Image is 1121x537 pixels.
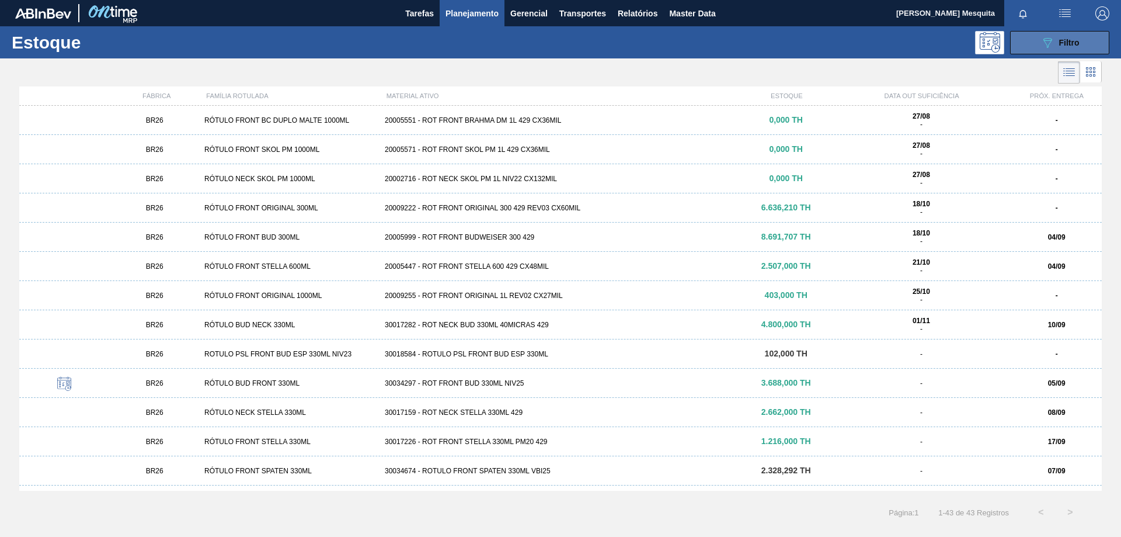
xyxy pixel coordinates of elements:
[12,36,186,49] h1: Estoque
[1059,38,1080,47] span: Filtro
[200,379,380,387] div: RÓTULO BUD FRONT 330ML
[913,200,930,208] strong: 18/10
[1056,292,1058,300] strong: -
[382,92,742,99] div: MATERIAL ATIVO
[920,438,922,446] span: -
[380,204,741,212] div: 20009222 - ROT FRONT ORIGINAL 300 429 REV03 CX60MIL
[937,508,1009,517] span: 1 - 43 de 43 Registros
[920,208,922,216] span: -
[761,320,811,329] span: 4.800,000 TH
[1048,379,1066,387] strong: 05/09
[1056,145,1058,154] strong: -
[200,175,380,183] div: RÓTULO NECK SKOL PM 1000ML
[380,350,741,358] div: 30018584 - ROTULO PSL FRONT BUD ESP 330ML
[380,438,741,446] div: 30017226 - ROT FRONT STELLA 330ML PM20 429
[1048,408,1066,417] strong: 08/09
[1048,438,1066,446] strong: 17/09
[920,150,922,158] span: -
[200,467,380,475] div: RÓTULO FRONT SPATEN 330ML
[761,232,811,241] span: 8.691,707 TH
[510,6,548,20] span: Gerencial
[889,508,918,517] span: Página : 1
[618,6,657,20] span: Relatórios
[1056,116,1058,124] strong: -
[380,292,741,300] div: 20009255 - ROT FRONT ORIGINAL 1L REV02 CX27MIL
[200,116,380,124] div: RÓTULO FRONT BC DUPLO MALTE 1000ML
[200,321,380,329] div: RÓTULO BUD NECK 330ML
[831,92,1011,99] div: DATA OUT SUFICIÊNCIA
[380,408,741,417] div: 30017159 - ROT NECK STELLA 330ML 429
[380,467,741,475] div: 30034674 - ROTULO FRONT SPATEN 330ML VBI25
[920,325,922,333] span: -
[761,261,811,271] span: 2.507,000 TH
[1010,31,1109,54] button: Filtro
[380,379,741,387] div: 30034297 - ROT FRONT BUD 330ML NIV25
[146,145,163,154] span: BR26
[380,145,741,154] div: 20005571 - ROT FRONT SKOL PM 1L 429 CX36MIL
[920,120,922,129] span: -
[1004,5,1042,22] button: Notificações
[1058,61,1080,84] div: Visão em Lista
[1080,61,1102,84] div: Visão em Cards
[559,6,606,20] span: Transportes
[380,233,741,241] div: 20005999 - ROT FRONT BUDWEISER 300 429
[765,290,807,300] span: 403,000 TH
[146,262,163,271] span: BR26
[761,378,811,387] span: 3.688,000 TH
[146,204,163,212] span: BR26
[112,92,201,99] div: FÁBRICA
[445,6,499,20] span: Planejamento
[920,350,922,358] span: -
[146,438,163,446] span: BR26
[761,436,811,446] span: 1.216,000 TH
[146,379,163,387] span: BR26
[146,350,163,358] span: BR26
[1048,262,1066,271] strong: 04/09
[1056,204,1058,212] strong: -
[201,92,381,99] div: FAMÍLIA ROTULADA
[769,174,803,183] span: 0,000 TH
[200,233,380,241] div: RÓTULO FRONT BUD 300ML
[975,31,1004,54] div: Pogramando: nenhum usuário selecionado
[200,204,380,212] div: RÓTULO FRONT ORIGINAL 300ML
[1095,6,1109,20] img: Logout
[200,350,380,358] div: ROTULO PSL FRONT BUD ESP 330ML NIV23
[380,116,741,124] div: 20005551 - ROT FRONT BRAHMA DM 1L 429 CX36MIL
[769,144,803,154] span: 0,000 TH
[761,407,811,417] span: 2.662,000 TH
[380,262,741,271] div: 20005447 - ROT FRONT STELLA 600 429 CX48MIL
[380,175,741,183] div: 20002716 - ROT NECK SKOL PM 1L NIV22 CX132MIL
[913,287,930,296] strong: 25/10
[920,266,922,275] span: -
[380,321,741,329] div: 30017282 - ROT NECK BUD 330ML 40MICRAS 429
[1048,467,1066,475] strong: 07/09
[920,179,922,187] span: -
[146,408,163,417] span: BR26
[200,262,380,271] div: RÓTULO FRONT STELLA 600ML
[765,349,807,358] span: 102,000 TH
[920,379,922,387] span: -
[146,175,163,183] span: BR26
[1056,350,1058,358] strong: -
[1012,92,1102,99] div: PRÓX. ENTREGA
[913,171,930,179] strong: 27/08
[920,467,922,475] span: -
[761,203,811,212] span: 6.636,210 TH
[15,8,71,19] img: TNhmsLtSVTkK8tSr43FrP2fwEKptu5GPRR3wAAAABJRU5ErkJggg==
[146,292,163,300] span: BR26
[146,116,163,124] span: BR26
[769,115,803,124] span: 0,000 TH
[920,408,922,417] span: -
[1048,233,1066,241] strong: 04/09
[913,317,930,325] strong: 01/11
[913,112,930,120] strong: 27/08
[1056,498,1085,527] button: >
[1026,498,1056,527] button: <
[200,438,380,446] div: RÓTULO FRONT STELLA 330ML
[761,466,811,475] span: 2.328,292 TH
[146,233,163,241] span: BR26
[1056,175,1058,183] strong: -
[200,408,380,417] div: RÓTULO NECK STELLA 330ML
[146,321,163,329] span: BR26
[920,237,922,245] span: -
